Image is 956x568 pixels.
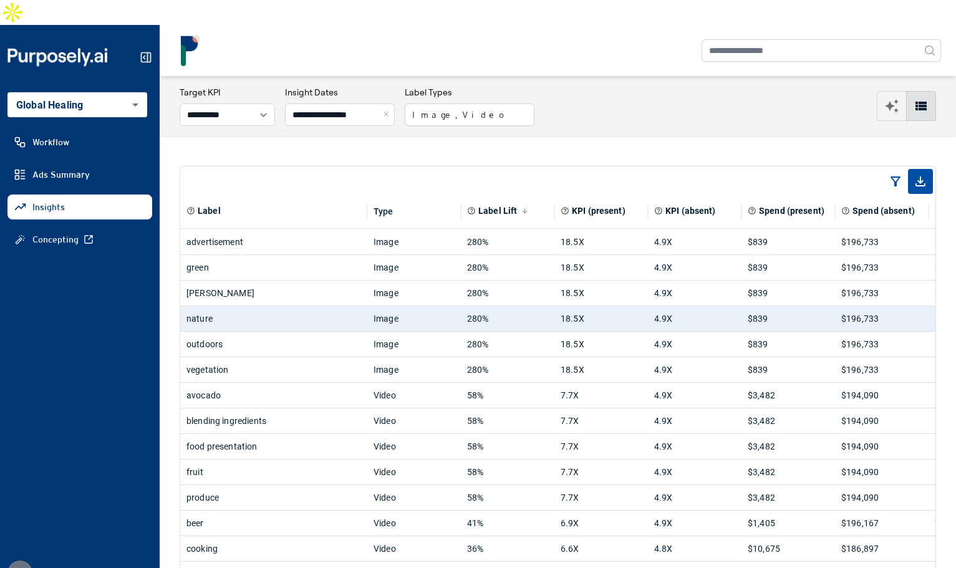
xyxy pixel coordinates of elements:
div: 7.7X [561,408,642,433]
span: Ads Summary [32,168,90,181]
a: Ads Summary [7,162,152,187]
div: cooking [186,536,361,561]
div: Image [374,281,455,306]
div: 280% [467,229,548,254]
div: 7.7X [561,383,642,408]
div: $3,482 [748,460,829,484]
div: Video [374,511,455,536]
div: $196,733 [841,255,922,280]
div: Video [374,485,455,510]
div: Image [374,332,455,357]
h3: Label Types [405,86,534,99]
div: Video [374,408,455,433]
a: Workflow [7,130,152,155]
div: 280% [467,332,548,357]
div: 18.5X [561,281,642,306]
div: $186,897 [841,536,922,561]
div: nature [186,306,361,331]
div: $196,167 [841,511,922,536]
svg: Aggregate KPI value of all ads where label is present [561,206,569,215]
div: vegetation [186,357,361,382]
div: 41% [467,511,548,536]
div: $196,733 [841,281,922,306]
div: green [186,255,361,280]
div: 18.5X [561,255,642,280]
div: $10,675 [748,536,829,561]
div: $3,482 [748,408,829,433]
div: 58% [467,460,548,484]
div: 280% [467,255,548,280]
div: 4.9X [654,306,735,331]
div: 4.9X [654,434,735,459]
div: 4.9X [654,229,735,254]
div: 18.5X [561,357,642,382]
div: $3,482 [748,434,829,459]
button: Close [381,103,395,126]
h3: Insight Dates [285,86,395,99]
img: logo [175,35,206,66]
svg: Total number of ads where label is present [935,206,944,215]
svg: Primary effectiveness metric calculated as a relative difference (% change) in the chosen KPI whe... [467,206,476,215]
svg: Aggregate KPI value of all ads where label is absent [654,206,663,215]
div: 58% [467,408,548,433]
div: [PERSON_NAME] [186,281,361,306]
div: $194,090 [841,485,922,510]
span: KPI (present) [572,205,625,217]
div: 280% [467,306,548,331]
div: Image [374,255,455,280]
div: Image [374,357,455,382]
div: Image [374,306,455,331]
span: KPI (absent) [665,205,716,217]
svg: Total spend on all ads where label is present [748,206,756,215]
div: 4.9X [654,255,735,280]
div: $839 [748,229,829,254]
svg: Element or component part of the ad [186,206,195,215]
div: 4.9X [654,460,735,484]
div: Video [374,434,455,459]
a: Concepting [7,227,152,252]
h3: Target KPI [180,86,275,99]
div: 18.5X [561,306,642,331]
div: 4.9X [654,281,735,306]
div: $839 [748,332,829,357]
div: 4.9X [654,383,735,408]
div: $194,090 [841,408,922,433]
div: 58% [467,383,548,408]
div: $839 [748,357,829,382]
div: Global Healing [7,92,147,117]
div: 280% [467,357,548,382]
div: 7.7X [561,485,642,510]
div: 18.5X [561,332,642,357]
span: Concepting [32,233,79,246]
div: $196,733 [841,229,922,254]
div: 4.9X [654,485,735,510]
div: 4.8X [654,536,735,561]
div: $1,405 [748,511,829,536]
div: outdoors [186,332,361,357]
div: $839 [748,306,829,331]
div: 4.9X [654,357,735,382]
div: 280% [467,281,548,306]
span: Workflow [32,136,69,148]
div: 7.7X [561,460,642,484]
span: Label [198,205,221,217]
div: $194,090 [841,434,922,459]
div: blending ingredients [186,408,361,433]
div: fruit [186,460,361,484]
span: Spend (absent) [852,205,915,217]
div: 4.9X [654,332,735,357]
div: 36% [467,536,548,561]
div: Type [374,206,394,216]
div: 4.9X [654,511,735,536]
span: Export as CSV [908,169,933,194]
div: avocado [186,383,361,408]
div: $3,482 [748,383,829,408]
span: Label Lift [478,205,517,217]
div: $194,090 [841,460,922,484]
button: Image, Video [405,103,534,126]
div: $839 [748,255,829,280]
div: advertisement [186,229,361,254]
div: Video [374,383,455,408]
div: $196,733 [841,357,922,382]
div: $3,482 [748,485,829,510]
